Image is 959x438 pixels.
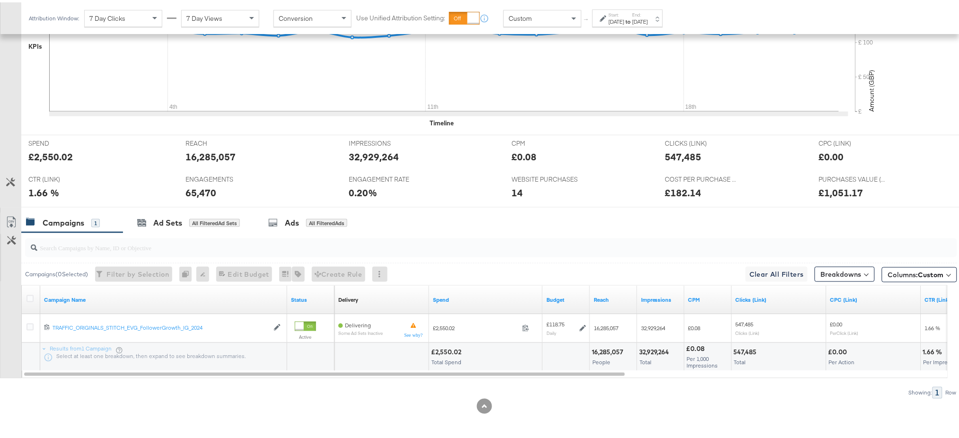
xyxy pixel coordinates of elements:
[291,294,331,301] a: Shows the current state of your Ad Campaign.
[28,137,99,146] span: SPEND
[830,294,917,301] a: The average cost for each link click you've received from your ad.
[431,357,461,364] span: Total Spend
[609,9,625,16] label: Start:
[186,12,222,20] span: 7 Day Views
[868,68,876,109] text: Amount (GBP)
[431,346,464,355] div: £2,550.02
[592,357,610,364] span: People
[37,232,871,251] input: Search Campaigns by Name, ID or Objective
[546,294,586,301] a: The maximum amount you're willing to spend on your ads, on average each day or over the lifetime ...
[830,318,843,325] span: £0.00
[923,346,945,355] div: 1.66 %
[295,332,316,338] label: Active
[546,328,556,333] sub: Daily
[186,148,236,161] div: 16,285,057
[28,173,99,182] span: CTR (LINK)
[594,294,633,301] a: The number of people your ad was served to.
[28,148,73,161] div: £2,550.02
[433,294,539,301] a: The total amount spent to date.
[888,268,944,277] span: Columns:
[882,265,957,280] button: Columns:Custom
[918,268,944,277] span: Custom
[686,342,708,351] div: £0.08
[186,184,217,197] div: 65,470
[44,294,283,301] a: Your campaign name.
[179,264,196,280] div: 0
[53,322,269,329] div: TRAFFIC_ORIGINALS_STITCH_EVG_FollowerGrowth_IG_2024
[349,184,377,197] div: 0.20%
[349,137,420,146] span: IMPRESSIONS
[186,137,257,146] span: REACH
[509,12,532,20] span: Custom
[633,16,648,23] div: [DATE]
[338,329,383,334] sub: Some Ad Sets Inactive
[512,137,583,146] span: CPM
[665,137,736,146] span: CLICKS (LINK)
[945,387,957,394] div: Row
[734,357,746,364] span: Total
[279,12,313,20] span: Conversion
[28,184,59,197] div: 1.66 %
[734,346,760,355] div: 547,485
[345,319,371,326] span: Delivering
[25,268,88,276] div: Campaigns ( 0 Selected)
[819,137,890,146] span: CPC (LINK)
[546,318,564,326] div: £118.75
[285,215,299,226] div: Ads
[746,264,808,280] button: Clear All Filters
[830,328,859,333] sub: Per Click (Link)
[625,16,633,23] strong: to
[633,9,648,16] label: End:
[189,217,240,225] div: All Filtered Ad Sets
[153,215,182,226] div: Ad Sets
[349,173,420,182] span: ENGAGEMENT RATE
[53,322,269,330] a: TRAFFIC_ORIGINALS_STITCH_EVG_FollowerGrowth_IG_2024
[736,294,823,301] a: The number of clicks on links appearing on your ad or Page that direct people to your sites off F...
[908,387,933,394] div: Showing:
[687,353,718,367] span: Per 1,000 Impressions
[925,322,941,329] span: 1.66 %
[688,294,728,301] a: The average cost you've paid to have 1,000 impressions of your ad.
[665,184,702,197] div: £182.14
[829,357,855,364] span: Per Action
[430,116,454,125] div: Timeline
[356,11,445,20] label: Use Unified Attribution Setting:
[819,184,863,197] div: £1,051.17
[933,385,942,396] div: 1
[512,148,537,161] div: £0.08
[306,217,347,225] div: All Filtered Ads
[338,294,358,301] a: Reflects the ability of your Ad Campaign to achieve delivery based on ad states, schedule and bud...
[665,148,702,161] div: 547,485
[688,322,701,329] span: £0.08
[512,184,523,197] div: 14
[640,357,651,364] span: Total
[815,264,875,280] button: Breakdowns
[89,12,125,20] span: 7 Day Clicks
[433,322,519,329] span: £2,550.02
[582,16,591,19] span: ↑
[736,318,754,325] span: 547,485
[338,294,358,301] div: Delivery
[749,266,804,278] span: Clear All Filters
[639,346,672,355] div: 32,929,264
[641,322,666,329] span: 32,929,264
[91,217,100,225] div: 1
[641,294,681,301] a: The number of times your ad was served. On mobile apps an ad is counted as served the first time ...
[512,173,583,182] span: WEBSITE PURCHASES
[594,322,618,329] span: 16,285,057
[609,16,625,23] div: [DATE]
[28,40,42,49] div: KPIs
[665,173,736,182] span: COST PER PURCHASE (WEBSITE EVENTS)
[43,215,84,226] div: Campaigns
[819,148,844,161] div: £0.00
[186,173,257,182] span: ENGAGEMENTS
[828,346,850,355] div: £0.00
[592,346,626,355] div: 16,285,057
[28,13,79,19] div: Attribution Window:
[736,328,760,333] sub: Clicks (Link)
[819,173,890,182] span: PURCHASES VALUE (WEBSITE EVENTS)
[349,148,399,161] div: 32,929,264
